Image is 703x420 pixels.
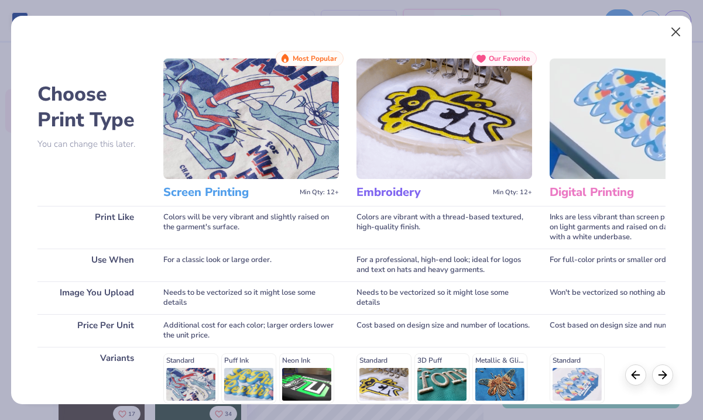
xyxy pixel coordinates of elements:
div: Needs to be vectorized so it might lose some details [163,281,339,314]
div: Image You Upload [37,281,146,314]
div: Colors will be very vibrant and slightly raised on the garment's surface. [163,206,339,249]
div: Additional cost for each color; larger orders lower the unit price. [163,314,339,347]
h2: Choose Print Type [37,81,146,133]
h3: Embroidery [356,185,488,200]
div: Use When [37,249,146,281]
div: Print Like [37,206,146,249]
span: Min Qty: 12+ [300,188,339,197]
div: Cost based on design size and number of locations. [356,314,532,347]
h3: Digital Printing [550,185,681,200]
div: Price Per Unit [37,314,146,347]
div: Colors are vibrant with a thread-based textured, high-quality finish. [356,206,532,249]
img: Screen Printing [163,58,339,179]
span: Most Popular [293,54,337,63]
div: Needs to be vectorized so it might lose some details [356,281,532,314]
div: For a professional, high-end look; ideal for logos and text on hats and heavy garments. [356,249,532,281]
h3: Screen Printing [163,185,295,200]
div: For a classic look or large order. [163,249,339,281]
img: Embroidery [356,58,532,179]
button: Close [665,21,687,43]
span: Our Favorite [489,54,530,63]
span: Min Qty: 12+ [493,188,532,197]
p: You can change this later. [37,139,146,149]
